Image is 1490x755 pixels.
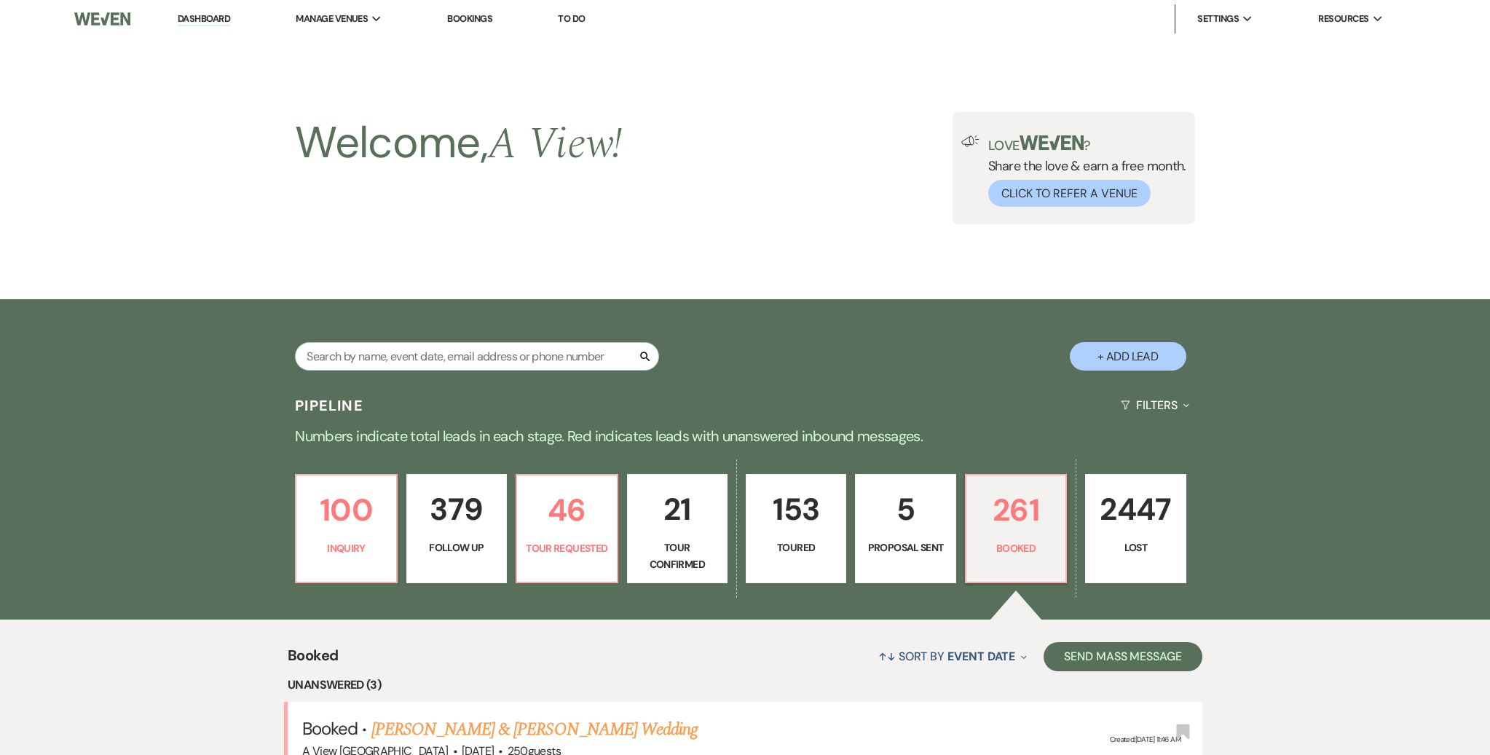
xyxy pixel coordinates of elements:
input: Search by name, event date, email address or phone number [295,342,659,371]
p: Inquiry [305,540,387,556]
span: Created: [DATE] 11:46 AM [1110,735,1180,744]
span: Event Date [947,649,1015,664]
p: 379 [416,485,497,534]
a: To Do [558,12,585,25]
p: 153 [755,485,837,534]
span: ↑↓ [878,649,896,664]
a: 46Tour Requested [516,474,618,583]
a: 153Toured [746,474,846,583]
a: 379Follow Up [406,474,507,583]
p: 46 [526,486,607,534]
span: A View ! [488,111,623,178]
span: Manage Venues [296,12,368,26]
p: 261 [975,486,1057,534]
a: Bookings [447,12,492,25]
p: 21 [636,485,718,534]
span: Resources [1318,12,1368,26]
li: Unanswered (3) [288,676,1202,695]
p: Tour Requested [526,540,607,556]
div: Share the love & earn a free month. [979,135,1186,207]
h2: Welcome, [295,112,622,175]
a: 2447Lost [1085,474,1186,583]
span: Booked [302,717,358,740]
img: loud-speaker-illustration.svg [961,135,979,147]
button: Send Mass Message [1044,642,1202,671]
a: 5Proposal Sent [855,474,955,583]
button: Filters [1115,386,1194,424]
span: Settings [1197,12,1239,26]
h3: Pipeline [295,395,363,416]
p: 5 [864,485,946,534]
a: [PERSON_NAME] & [PERSON_NAME] Wedding [371,716,698,743]
button: Click to Refer a Venue [988,180,1151,207]
p: Numbers indicate total leads in each stage. Red indicates leads with unanswered inbound messages. [221,424,1269,448]
span: Booked [288,644,338,676]
img: Weven Logo [74,4,130,34]
button: + Add Lead [1070,342,1186,371]
p: 100 [305,486,387,534]
p: Tour Confirmed [636,539,718,572]
a: 21Tour Confirmed [627,474,728,583]
button: Sort By Event Date [872,637,1033,676]
p: Lost [1095,539,1176,556]
p: Proposal Sent [864,539,946,556]
a: Dashboard [178,12,230,26]
p: 2447 [1095,485,1176,534]
p: Love ? [988,135,1186,152]
p: Toured [755,539,837,556]
p: Booked [975,540,1057,556]
a: 261Booked [965,474,1067,583]
p: Follow Up [416,539,497,556]
a: 100Inquiry [295,474,397,583]
img: weven-logo-green.svg [1020,135,1084,150]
